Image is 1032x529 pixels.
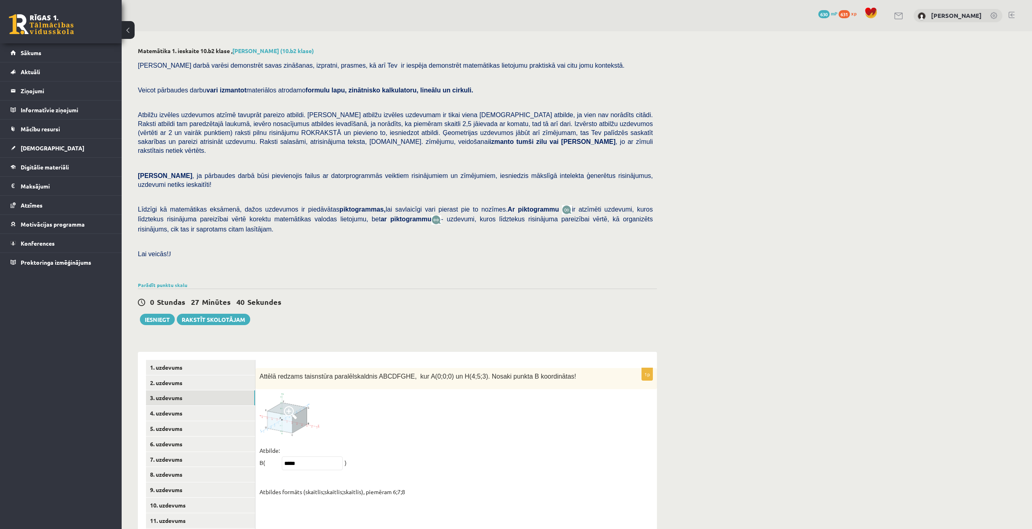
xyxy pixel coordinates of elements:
b: vari izmantot [206,87,247,94]
a: 11. uzdevums [146,513,255,528]
a: Konferences [11,234,112,253]
span: Atzīmes [21,201,43,209]
fieldset: ) Atbildes formāts (skaitlis;skaitlis;skaitlis), piemēram 6;7;8 [260,444,653,498]
h2: Matemātika 1. ieskaite 10.b2 klase , [138,47,657,54]
span: Līdzīgi kā matemātikas eksāmenā, dažos uzdevumos ir piedāvātas lai savlaicīgi vari pierast pie to... [138,206,562,213]
a: Ziņojumi [11,81,112,100]
a: 6. uzdevums [146,437,255,452]
a: 9. uzdevums [146,482,255,497]
a: [PERSON_NAME] (10.b2 klase) [232,47,314,54]
span: J [169,251,171,257]
span: 631 [839,10,850,18]
a: 4. uzdevums [146,406,255,421]
a: 10. uzdevums [146,498,255,513]
span: , ja pārbaudes darbā būsi pievienojis failus ar datorprogrammās veiktiem risinājumiem un zīmējumi... [138,172,653,188]
span: 0 [150,297,154,306]
span: Minūtes [202,297,231,306]
span: Sākums [21,49,41,56]
a: 1. uzdevums [146,360,255,375]
b: tumši zilu vai [PERSON_NAME] [516,138,616,145]
span: Digitālie materiāli [21,163,69,171]
b: izmanto [489,138,513,145]
img: Alexandra Pavlova [918,12,926,20]
span: 40 [236,297,245,306]
a: Aktuāli [11,62,112,81]
a: Atzīmes [11,196,112,214]
b: formulu lapu, zinātnisko kalkulatoru, lineālu un cirkuli. [306,87,473,94]
a: [PERSON_NAME] [931,11,982,19]
legend: Maksājumi [21,177,112,195]
img: wKvN42sLe3LLwAAAABJRU5ErkJggg== [431,215,441,225]
a: Mācību resursi [11,120,112,138]
img: 1.png [260,393,320,436]
a: Digitālie materiāli [11,158,112,176]
span: Konferences [21,240,55,247]
span: mP [831,10,837,17]
legend: Ziņojumi [21,81,112,100]
span: [PERSON_NAME] [138,172,192,179]
a: Rakstīt skolotājam [177,314,250,325]
b: piktogrammas, [339,206,386,213]
span: [PERSON_NAME] darbā varēsi demonstrēt savas zināšanas, izpratni, prasmes, kā arī Tev ir iespēja d... [138,62,624,69]
b: ar piktogrammu [381,216,431,223]
a: Parādīt punktu skalu [138,282,187,288]
span: xp [851,10,856,17]
span: Motivācijas programma [21,221,85,228]
span: Aktuāli [21,68,40,75]
button: Iesniegt [140,314,175,325]
a: 3. uzdevums [146,390,255,405]
p: Atbilde: B( [260,444,280,469]
b: Ar piktogrammu [508,206,559,213]
span: Sekundes [247,297,281,306]
img: JfuEzvunn4EvwAAAAASUVORK5CYII= [562,205,572,214]
span: Stundas [157,297,185,306]
span: Mācību resursi [21,125,60,133]
a: Sākums [11,43,112,62]
a: 8. uzdevums [146,467,255,482]
legend: Informatīvie ziņojumi [21,101,112,119]
a: 7. uzdevums [146,452,255,467]
span: - uzdevumi, kuros līdztekus risinājuma pareizībai vērtē, kā organizēts risinājums, cik tas ir sap... [138,216,653,232]
span: [DEMOGRAPHIC_DATA] [21,144,84,152]
span: Attēlā redzams taisnstūra paralēlskaldnis ABCDFGHE, kur A(0;0;0) un H(4;5;3). Nosaki punkta B koo... [260,373,576,380]
a: Motivācijas programma [11,215,112,233]
span: Proktoringa izmēģinājums [21,259,91,266]
a: Proktoringa izmēģinājums [11,253,112,272]
a: 630 mP [818,10,837,17]
a: 2. uzdevums [146,375,255,390]
p: 1p [642,368,653,381]
a: 5. uzdevums [146,421,255,436]
span: 630 [818,10,830,18]
span: Lai veicās! [138,251,169,257]
a: [DEMOGRAPHIC_DATA] [11,139,112,157]
a: 631 xp [839,10,860,17]
a: Rīgas 1. Tālmācības vidusskola [9,14,74,34]
a: Maksājumi [11,177,112,195]
span: Atbilžu izvēles uzdevumos atzīmē tavuprāt pareizo atbildi. [PERSON_NAME] atbilžu izvēles uzdevuma... [138,111,653,154]
a: Informatīvie ziņojumi [11,101,112,119]
span: 27 [191,297,199,306]
span: Veicot pārbaudes darbu materiālos atrodamo [138,87,473,94]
